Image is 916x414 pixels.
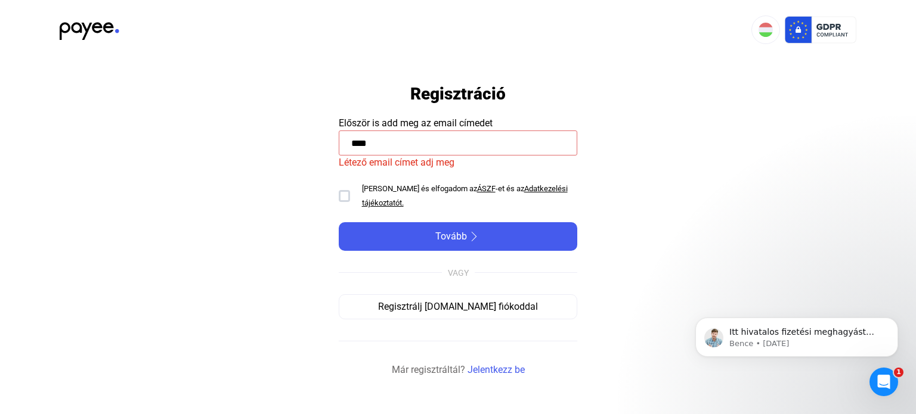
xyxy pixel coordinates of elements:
[392,363,465,377] span: Már regisztráltál?
[468,363,525,377] a: Jelentkezz be
[435,229,467,244] span: Tovább
[60,15,119,40] img: black-payee-blue-dot.svg
[785,15,856,44] img: gdpr
[362,184,477,193] span: [PERSON_NAME] és elfogadom az
[467,232,481,241] img: arrow-right-white
[339,117,493,129] span: Először is add meg az email címedet
[343,300,573,314] div: Regisztrálj [DOMAIN_NAME] fiókoddal
[448,266,469,280] div: VAGY
[339,155,577,170] mat-error: Létező email címet adj meg
[410,83,506,104] h1: Regisztráció
[869,368,898,396] iframe: Intercom live chat
[339,222,577,251] button: Továbbarrow-right-white
[677,292,916,382] iframe: Intercom notifications üzenet
[339,294,577,319] button: Regisztrálj [DOMAIN_NAME] fiókoddal
[894,368,903,377] span: 1
[496,184,524,193] span: -et és az
[751,15,780,44] button: HU
[477,184,496,193] a: ÁSZF
[759,23,773,37] img: HU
